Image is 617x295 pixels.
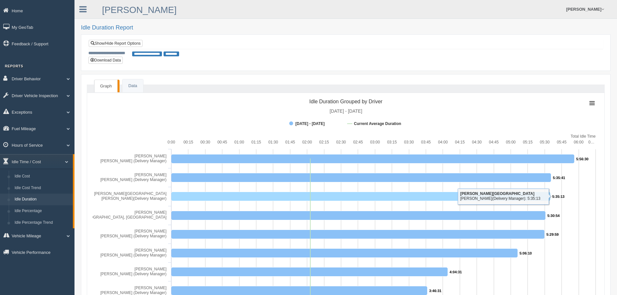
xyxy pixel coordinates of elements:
[167,140,175,144] text: 0:00
[100,159,166,163] tspan: [PERSON_NAME] (Delivery Manager)
[12,194,73,205] a: Idle Duration
[552,195,565,199] tspan: 5:35:13
[576,157,588,161] tspan: 5:56:30
[134,154,166,158] tspan: [PERSON_NAME]
[588,140,595,144] tspan: 0…
[200,140,210,144] text: 00:30
[100,272,166,276] tspan: [PERSON_NAME] (Delivery Manager)
[134,248,166,253] tspan: [PERSON_NAME]
[268,140,278,144] text: 01:30
[183,140,193,144] text: 00:15
[94,80,118,93] a: Graph
[295,121,325,126] tspan: [DATE] - [DATE]
[438,140,448,144] text: 04:00
[540,140,550,144] text: 05:30
[122,79,143,93] a: Data
[353,140,363,144] text: 02:45
[12,182,73,194] a: Idle Cost Trend
[309,99,383,104] tspan: Idle Duration Grouped by Driver
[134,173,166,177] tspan: [PERSON_NAME]
[89,40,143,47] a: Show/Hide Report Options
[94,191,166,196] tspan: [PERSON_NAME][GEOGRAPHIC_DATA]
[450,270,462,274] tspan: 4:04:31
[421,140,431,144] text: 03:45
[12,171,73,182] a: Idle Cost
[455,140,465,144] text: 04:15
[546,233,559,236] tspan: 5:29:59
[100,253,166,257] tspan: [PERSON_NAME] (Delivery Manager)
[336,140,346,144] text: 02:30
[387,140,397,144] text: 03:15
[101,196,166,201] tspan: [PERSON_NAME](Delivery Manager)
[134,229,166,233] tspan: [PERSON_NAME]
[134,286,166,290] tspan: [PERSON_NAME]
[472,140,482,144] text: 04:30
[553,176,565,180] tspan: 5:35:41
[404,140,414,144] text: 03:30
[489,140,499,144] text: 04:45
[330,108,362,114] tspan: [DATE] - [DATE]
[571,134,596,139] tspan: Total Idle Time
[12,205,73,217] a: Idle Percentage
[557,140,566,144] text: 05:45
[217,140,227,144] text: 00:45
[429,289,441,293] tspan: 3:46:31
[100,177,166,182] tspan: [PERSON_NAME] (Delivery Manager)
[102,5,177,15] a: [PERSON_NAME]
[520,251,532,255] tspan: 5:06:10
[251,140,261,144] text: 01:15
[100,290,166,295] tspan: [PERSON_NAME] (Delivery Manager)
[370,140,380,144] text: 03:00
[134,210,166,215] tspan: [PERSON_NAME]
[302,140,312,144] text: 02:00
[319,140,329,144] text: 02:15
[100,234,166,238] tspan: [PERSON_NAME] (Delivery Manager)
[285,140,295,144] text: 01:45
[134,267,166,271] tspan: [PERSON_NAME]
[574,140,584,144] text: 06:00
[12,217,73,229] a: Idle Percentage Trend
[234,140,244,144] text: 01:00
[547,214,560,218] tspan: 5:30:54
[84,215,167,220] tspan: [GEOGRAPHIC_DATA], [GEOGRAPHIC_DATA]
[81,25,611,31] h2: Idle Duration Report
[523,140,532,144] text: 05:15
[506,140,516,144] text: 05:00
[88,57,123,64] button: Download Data
[354,121,401,126] tspan: Current Average Duration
